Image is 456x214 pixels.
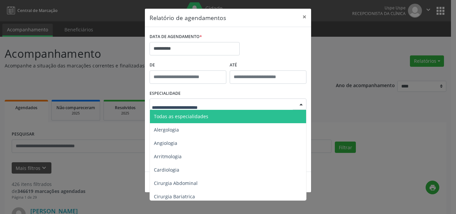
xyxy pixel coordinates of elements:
[154,167,179,173] span: Cardiologia
[150,13,226,22] h5: Relatório de agendamentos
[154,153,182,160] span: Arritmologia
[150,88,181,99] label: ESPECIALIDADE
[150,32,202,42] label: DATA DE AGENDAMENTO
[154,180,198,186] span: Cirurgia Abdominal
[154,127,179,133] span: Alergologia
[298,9,311,25] button: Close
[154,140,177,146] span: Angiologia
[150,60,226,70] label: De
[154,113,208,120] span: Todas as especialidades
[154,193,195,200] span: Cirurgia Bariatrica
[230,60,306,70] label: ATÉ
